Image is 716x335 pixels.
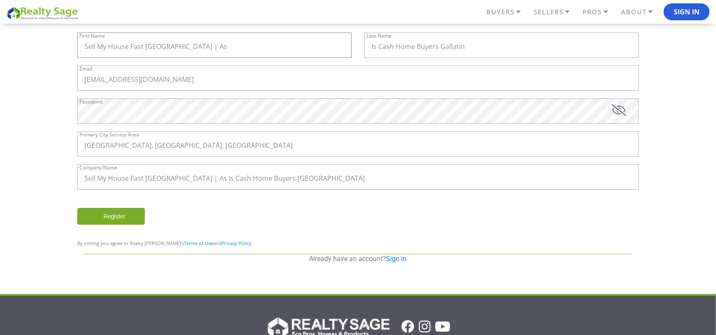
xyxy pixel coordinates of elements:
[79,33,105,38] label: First Name
[484,5,532,19] a: BUYERS
[221,240,252,246] a: Privacy Policy
[79,99,102,104] label: Password
[184,240,213,246] a: Terms of Use
[580,5,619,19] a: PROS
[77,208,145,225] input: Register
[532,5,580,19] a: SELLERS
[6,5,82,20] img: REALTY SAGE
[79,66,92,71] label: Email
[84,254,632,264] p: Already have an account?
[619,5,664,19] a: ABOUT
[79,132,139,137] label: Primary City Service Area
[386,255,407,263] a: Sign in
[366,33,392,38] label: Last Name
[77,240,252,246] span: By joining you agree to Realty [PERSON_NAME]’s and
[664,3,710,20] button: Sign In
[79,165,117,170] label: Company Name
